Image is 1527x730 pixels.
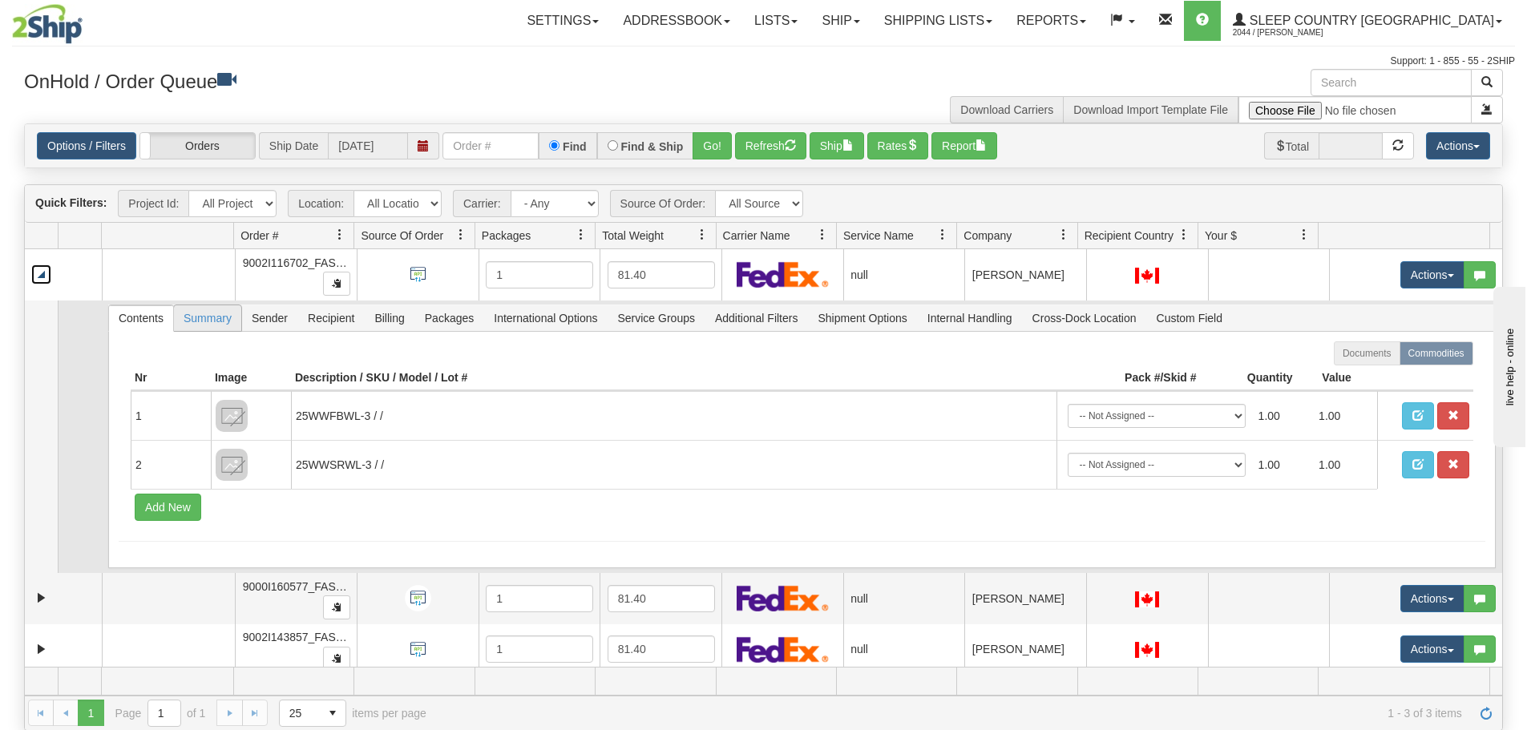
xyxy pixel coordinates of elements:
button: Copy to clipboard [323,272,350,296]
span: Shipment Options [808,305,916,331]
button: Search [1471,69,1503,96]
a: Company filter column settings [1050,221,1077,248]
a: Service Name filter column settings [929,221,956,248]
span: Total [1264,132,1319,159]
a: Options / Filters [37,132,136,159]
span: 9000I160577_FASUS [243,580,351,593]
a: Settings [515,1,611,41]
span: Project Id: [118,190,188,217]
a: Packages filter column settings [568,221,595,248]
span: 9002I116702_FASUS [243,256,351,269]
td: [PERSON_NAME] [964,624,1086,676]
td: 25WWFBWL-3 / / [291,391,1056,440]
span: Company [963,228,1012,244]
input: Import [1238,96,1472,123]
td: 1 [131,391,211,440]
button: Actions [1400,585,1464,612]
span: Contents [109,305,173,331]
a: Expand [31,639,51,659]
td: [PERSON_NAME] [964,573,1086,624]
span: Sender [242,305,297,331]
span: Page 1 [78,700,103,725]
img: FedEx [737,585,829,611]
a: Download Carriers [960,103,1053,116]
span: Packages [482,228,531,244]
img: FedEx [737,261,829,288]
button: Report [931,132,997,159]
input: Page 1 [148,700,180,726]
span: Packages [415,305,483,331]
span: 9002I143857_FASUS [243,631,351,643]
span: Summary [174,305,241,331]
span: Page sizes drop down [279,700,346,727]
a: Refresh [1473,700,1499,725]
span: Service Groups [608,305,704,331]
img: CA [1135,268,1159,284]
span: Internal Handling [918,305,1022,331]
label: Commodities [1400,341,1473,365]
div: Support: 1 - 855 - 55 - 2SHIP [12,54,1515,68]
th: Value [1297,365,1377,391]
div: grid toolbar [25,185,1502,223]
td: 2 [131,440,211,489]
td: 1.00 [1252,397,1313,434]
img: CA [1135,591,1159,607]
button: Add New [135,494,201,521]
input: Order # [442,132,539,159]
th: Pack #/Skid # [1056,365,1201,391]
span: Service Name [843,228,914,244]
td: null [843,624,965,676]
span: 1 - 3 of 3 items [449,707,1462,720]
span: items per page [279,700,426,727]
a: Collapse [31,264,51,284]
span: 25 [289,705,310,721]
span: Your $ [1205,228,1237,244]
a: Order # filter column settings [326,221,353,248]
button: Rates [867,132,929,159]
a: Recipient Country filter column settings [1170,221,1198,248]
a: Lists [742,1,810,41]
label: Quick Filters: [35,195,107,211]
td: 1.00 [1312,446,1373,483]
span: Additional Filters [705,305,808,331]
span: Source Of Order [361,228,443,244]
span: Sleep Country [GEOGRAPHIC_DATA] [1246,14,1494,27]
img: logo2044.jpg [12,4,83,44]
th: Nr [131,365,211,391]
span: International Options [484,305,607,331]
label: Find [563,141,587,152]
a: Addressbook [611,1,742,41]
label: Find & Ship [621,141,684,152]
span: Carrier Name [723,228,790,244]
button: Copy to clipboard [323,595,350,619]
img: 8DAB37Fk3hKpn3AAAAAElFTkSuQmCC [216,449,248,481]
button: Actions [1400,635,1464,663]
a: Your $ filter column settings [1291,221,1318,248]
span: Source Of Order: [610,190,716,217]
td: [PERSON_NAME] [964,249,1086,300]
img: CA [1135,642,1159,658]
img: API [405,585,431,611]
a: Source Of Order filter column settings [447,221,475,248]
span: Ship Date [259,132,328,159]
a: Shipping lists [872,1,1004,41]
label: Orders [140,133,255,159]
img: 8DAB37Fk3hKpn3AAAAAElFTkSuQmCC [216,400,248,432]
button: Actions [1426,132,1490,159]
span: 2044 / [PERSON_NAME] [1233,25,1353,41]
a: Ship [810,1,871,41]
th: Description / SKU / Model / Lot # [291,365,1056,391]
span: Order # [240,228,278,244]
span: Location: [288,190,353,217]
span: Total Weight [602,228,664,244]
th: Quantity [1201,365,1297,391]
a: Total Weight filter column settings [689,221,716,248]
td: 1.00 [1312,397,1373,434]
span: Recipient Country [1085,228,1174,244]
a: Sleep Country [GEOGRAPHIC_DATA] 2044 / [PERSON_NAME] [1221,1,1514,41]
span: Billing [365,305,414,331]
a: Expand [31,588,51,608]
label: Documents [1334,341,1400,365]
a: Download Import Template File [1073,103,1228,116]
button: Go! [693,132,732,159]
